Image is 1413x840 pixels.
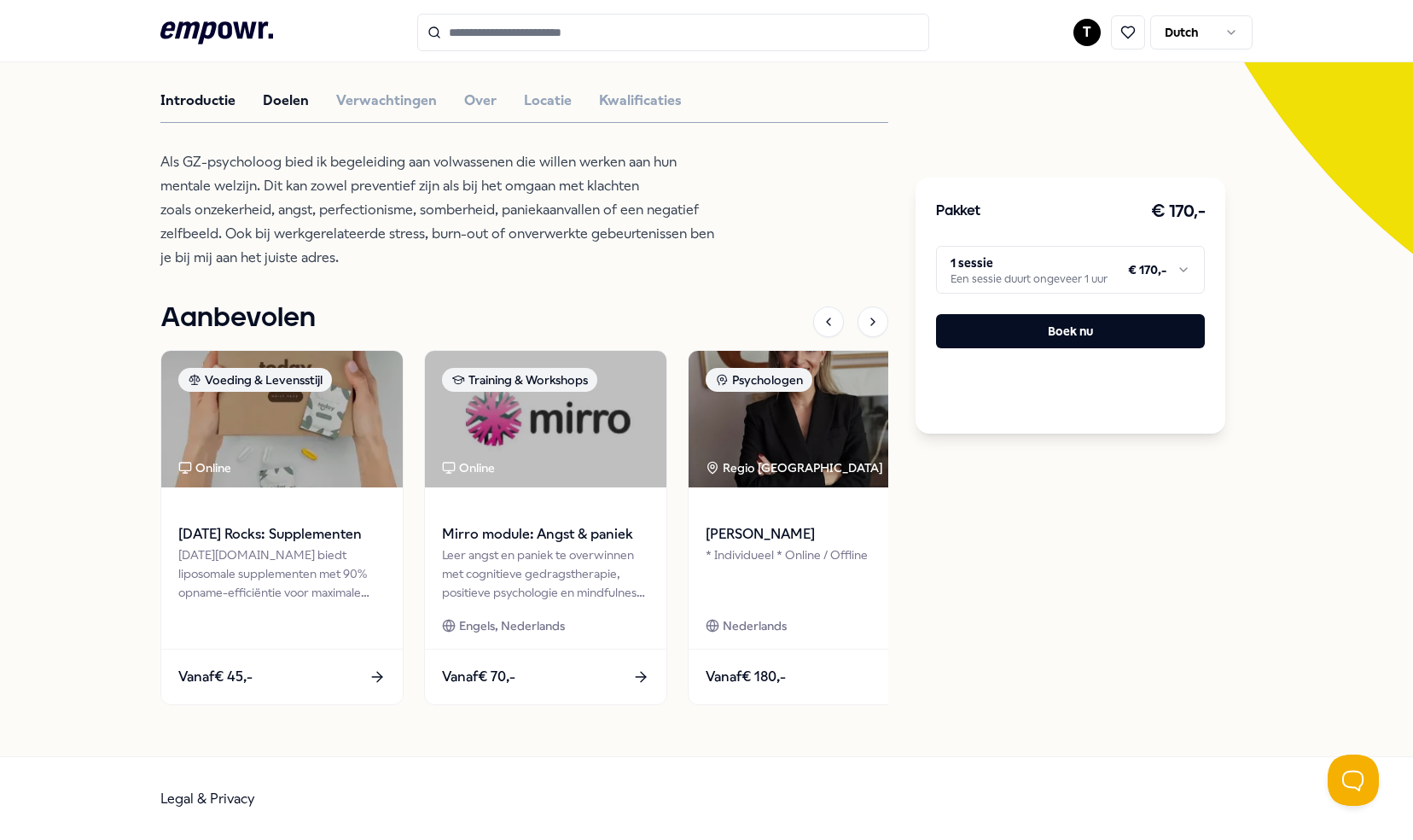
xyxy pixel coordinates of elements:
iframe: Help Scout Beacon - Open [1328,755,1379,806]
div: Online [178,458,231,477]
div: [DATE][DOMAIN_NAME] biedt liposomale supplementen met 90% opname-efficiëntie voor maximale gezond... [178,545,386,603]
a: package imageTraining & WorkshopsOnlineMirro module: Angst & paniekLeer angst en paniek te overwi... [424,350,667,705]
button: T [1073,19,1101,46]
div: Psychologen [706,368,812,392]
span: Mirro module: Angst & paniek [442,523,649,545]
button: Verwachtingen [336,90,437,112]
span: Vanaf € 45,- [178,666,253,688]
h1: Aanbevolen [160,297,316,340]
span: [PERSON_NAME] [706,523,913,545]
button: Over [464,90,497,112]
img: package image [161,351,403,487]
div: * Individueel * Online / Offline [706,545,913,603]
span: Engels, Nederlands [459,616,565,635]
div: Leer angst en paniek te overwinnen met cognitieve gedragstherapie, positieve psychologie en mindf... [442,545,649,603]
button: Boek nu [936,314,1205,348]
button: Locatie [524,90,572,112]
button: Doelen [263,90,309,112]
button: Kwalificaties [599,90,682,112]
span: Nederlands [723,616,787,635]
span: Vanaf € 70,- [442,666,515,688]
p: Als GZ-psycholoog bied ik begeleiding aan volwassenen die willen werken aan hun mentale welzijn. ... [160,150,715,270]
a: package imageVoeding & LevensstijlOnline[DATE] Rocks: Supplementen[DATE][DOMAIN_NAME] biedt lipos... [160,350,404,705]
a: package imagePsychologenRegio [GEOGRAPHIC_DATA] [PERSON_NAME]* Individueel * Online / OfflineNede... [688,350,931,705]
div: Training & Workshops [442,368,597,392]
span: Vanaf € 180,- [706,666,786,688]
h3: Pakket [936,201,980,223]
span: [DATE] Rocks: Supplementen [178,523,386,545]
img: package image [689,351,930,487]
input: Search for products, categories or subcategories [417,14,929,51]
button: Introductie [160,90,235,112]
img: package image [425,351,666,487]
h3: € 170,- [1151,198,1206,225]
div: Voeding & Levensstijl [178,368,332,392]
div: Regio [GEOGRAPHIC_DATA] [706,458,886,477]
a: Legal & Privacy [160,790,255,807]
div: Online [442,458,495,477]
